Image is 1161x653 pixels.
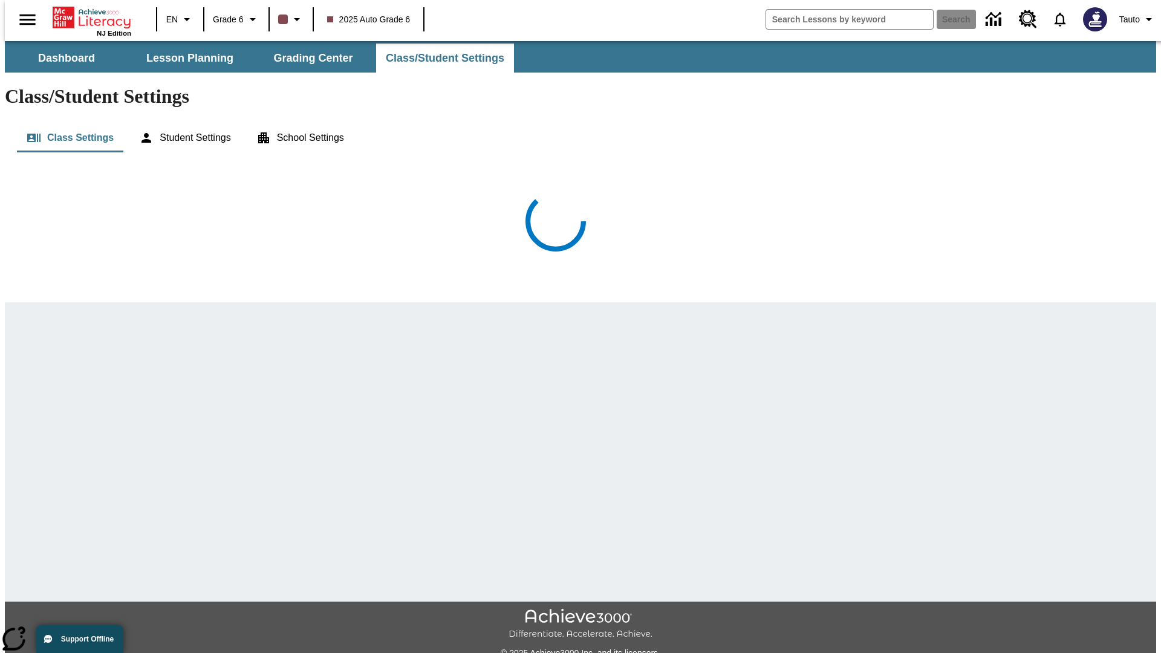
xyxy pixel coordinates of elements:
button: Select a new avatar [1076,4,1114,35]
span: Lesson Planning [146,51,233,65]
button: School Settings [247,123,354,152]
button: Grading Center [253,44,374,73]
button: Grade: Grade 6, Select a grade [208,8,265,30]
div: Home [53,4,131,37]
div: Class/Student Settings [17,123,1144,152]
span: Grade 6 [213,13,244,26]
span: EN [166,13,178,26]
span: NJ Edition [97,30,131,37]
button: Class color is dark brown. Change class color [273,8,309,30]
button: Language: EN, Select a language [161,8,200,30]
span: Grading Center [273,51,353,65]
a: Data Center [978,3,1012,36]
span: Class/Student Settings [386,51,504,65]
button: Student Settings [129,123,240,152]
button: Open side menu [10,2,45,37]
img: Achieve3000 Differentiate Accelerate Achieve [509,609,652,640]
span: 2025 Auto Grade 6 [327,13,411,26]
input: search field [766,10,933,29]
button: Class/Student Settings [376,44,514,73]
h1: Class/Student Settings [5,85,1156,108]
button: Profile/Settings [1114,8,1161,30]
button: Lesson Planning [129,44,250,73]
span: Support Offline [61,635,114,643]
div: SubNavbar [5,44,515,73]
img: Avatar [1083,7,1107,31]
button: Dashboard [6,44,127,73]
a: Notifications [1044,4,1076,35]
span: Tauto [1119,13,1140,26]
span: Dashboard [38,51,95,65]
a: Home [53,5,131,30]
div: SubNavbar [5,41,1156,73]
button: Class Settings [17,123,123,152]
button: Support Offline [36,625,123,653]
a: Resource Center, Will open in new tab [1012,3,1044,36]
